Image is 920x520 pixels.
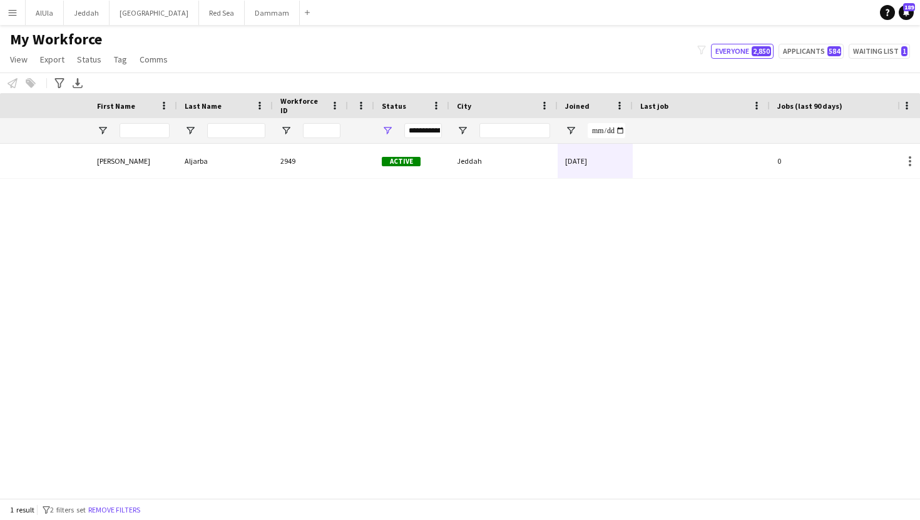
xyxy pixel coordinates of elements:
[479,123,550,138] input: City Filter Input
[35,51,69,67] a: Export
[779,44,844,59] button: Applicants584
[849,44,910,59] button: Waiting list1
[752,46,771,56] span: 2,850
[280,96,325,115] span: Workforce ID
[114,54,127,65] span: Tag
[588,123,625,138] input: Joined Filter Input
[10,54,28,65] span: View
[558,144,633,178] div: [DATE]
[382,157,421,166] span: Active
[449,144,558,178] div: Jeddah
[10,30,102,49] span: My Workforce
[72,51,106,67] a: Status
[86,503,143,517] button: Remove filters
[89,144,177,178] div: [PERSON_NAME]
[303,123,340,138] input: Workforce ID Filter Input
[903,3,915,11] span: 189
[382,101,406,111] span: Status
[26,1,64,25] button: AlUla
[135,51,173,67] a: Comms
[711,44,774,59] button: Everyone2,850
[177,144,273,178] div: Aljarba
[109,51,132,67] a: Tag
[565,101,590,111] span: Joined
[70,76,85,91] app-action-btn: Export XLSX
[110,1,199,25] button: [GEOGRAPHIC_DATA]
[5,51,33,67] a: View
[280,125,292,136] button: Open Filter Menu
[640,101,668,111] span: Last job
[50,505,86,514] span: 2 filters set
[245,1,300,25] button: Dammam
[899,5,914,20] a: 189
[901,46,907,56] span: 1
[185,101,222,111] span: Last Name
[199,1,245,25] button: Red Sea
[185,125,196,136] button: Open Filter Menu
[457,125,468,136] button: Open Filter Menu
[52,76,67,91] app-action-btn: Advanced filters
[97,125,108,136] button: Open Filter Menu
[140,54,168,65] span: Comms
[827,46,841,56] span: 584
[457,101,471,111] span: City
[120,123,170,138] input: First Name Filter Input
[565,125,576,136] button: Open Filter Menu
[64,1,110,25] button: Jeddah
[97,101,135,111] span: First Name
[382,125,393,136] button: Open Filter Menu
[777,101,842,111] span: Jobs (last 90 days)
[273,144,348,178] div: 2949
[207,123,265,138] input: Last Name Filter Input
[40,54,64,65] span: Export
[77,54,101,65] span: Status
